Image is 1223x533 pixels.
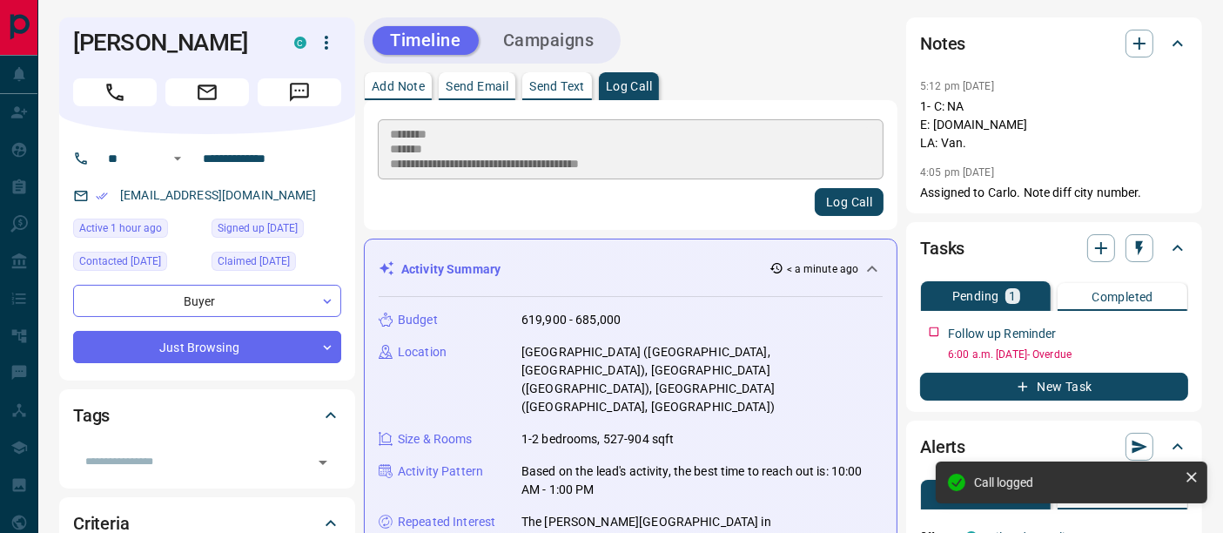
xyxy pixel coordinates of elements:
span: Call [73,78,157,106]
a: [EMAIL_ADDRESS][DOMAIN_NAME] [120,188,317,202]
div: Activity Summary< a minute ago [379,253,883,286]
h2: Alerts [920,433,965,461]
button: Open [167,148,188,169]
p: Size & Rooms [398,430,473,449]
button: Open [311,450,335,475]
p: Pending [952,290,999,302]
div: Tags [73,395,341,436]
p: Send Email [446,80,508,92]
p: Activity Pattern [398,462,483,481]
div: Alerts [920,426,1188,468]
div: Notes [920,23,1188,64]
button: Log Call [815,188,884,216]
p: 5:12 pm [DATE] [920,80,994,92]
p: Budget [398,311,438,329]
svg: Email Verified [96,190,108,202]
button: Timeline [373,26,479,55]
div: Mon Aug 11 2025 [212,252,341,276]
p: Location [398,343,447,361]
div: condos.ca [294,37,306,49]
p: 6:00 a.m. [DATE] - Overdue [948,347,1188,362]
button: Campaigns [486,26,612,55]
button: New Task [920,373,1188,401]
p: 1 [1009,290,1016,302]
p: Send Text [529,80,585,92]
span: Message [258,78,341,106]
span: Claimed [DATE] [218,253,290,270]
span: Signed up [DATE] [218,219,298,237]
p: Assigned to Carlo. Note diff city number. [920,184,1188,202]
p: [GEOGRAPHIC_DATA] ([GEOGRAPHIC_DATA], [GEOGRAPHIC_DATA]), [GEOGRAPHIC_DATA] ([GEOGRAPHIC_DATA]), ... [521,343,883,416]
div: Mon Aug 11 2025 [212,219,341,243]
p: 4:05 pm [DATE] [920,166,994,179]
div: Tasks [920,227,1188,269]
span: Contacted [DATE] [79,253,161,270]
span: Active 1 hour ago [79,219,162,237]
h2: Notes [920,30,965,57]
span: Email [165,78,249,106]
p: Completed [1092,291,1153,303]
h2: Tags [73,401,110,429]
p: Add Note [372,80,425,92]
div: Thu Aug 14 2025 [73,219,203,243]
p: < a minute ago [787,261,859,277]
p: Activity Summary [401,260,501,279]
p: 1- C: NA E: [DOMAIN_NAME] LA: Van. [920,98,1188,152]
p: 619,900 - 685,000 [521,311,621,329]
p: Based on the lead's activity, the best time to reach out is: 10:00 AM - 1:00 PM [521,462,883,499]
div: Buyer [73,285,341,317]
h2: Tasks [920,234,964,262]
div: Just Browsing [73,331,341,363]
div: Call logged [974,476,1178,489]
p: Follow up Reminder [948,325,1056,343]
h1: [PERSON_NAME] [73,29,268,57]
p: Log Call [606,80,652,92]
p: Repeated Interest [398,513,495,531]
p: 1-2 bedrooms, 527-904 sqft [521,430,674,449]
div: Tue Aug 12 2025 [73,252,203,276]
